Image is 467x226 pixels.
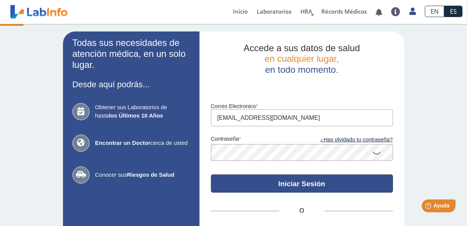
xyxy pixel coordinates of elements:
[211,174,393,193] button: Iniciar Sesión
[399,196,459,218] iframe: Help widget launcher
[425,6,444,17] a: EN
[264,53,339,64] span: en cualquier lugar,
[265,64,338,75] span: en todo momento.
[444,6,462,17] a: ES
[72,38,190,70] h2: Todas sus necesidades de atención médica, en un solo lugar.
[211,103,393,109] label: Correo Electronico
[95,171,190,179] span: Conocer sus
[95,103,190,120] span: Obtener sus Laboratorios de hasta
[109,112,163,119] b: los Últimos 10 Años
[95,139,190,148] span: cerca de usted
[300,8,312,15] span: HRA
[127,171,175,178] b: Riesgos de Salud
[244,43,360,53] span: Accede a sus datos de salud
[95,140,151,146] b: Encontrar un Doctor
[72,80,190,89] h3: Desde aquí podrás...
[302,136,393,144] a: ¿Has olvidado tu contraseña?
[211,136,302,144] label: contraseña
[279,206,325,215] span: O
